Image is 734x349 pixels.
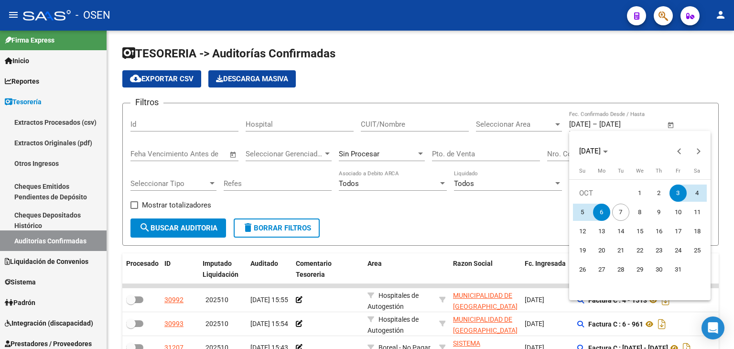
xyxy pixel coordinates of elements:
button: October 11, 2025 [688,203,707,222]
div: Open Intercom Messenger [702,316,724,339]
button: Next month [689,142,708,161]
span: 28 [612,261,629,278]
td: OCT [573,184,630,203]
span: 1 [631,185,648,202]
button: October 5, 2025 [573,203,592,222]
span: 29 [631,261,648,278]
button: October 27, 2025 [592,260,611,279]
span: Th [656,168,662,174]
span: 15 [631,223,648,240]
span: 13 [593,223,610,240]
button: October 20, 2025 [592,241,611,260]
span: 10 [669,204,687,221]
span: 8 [631,204,648,221]
span: Mo [598,168,605,174]
span: 4 [689,185,706,202]
span: 14 [612,223,629,240]
span: 20 [593,242,610,259]
span: 27 [593,261,610,278]
button: October 8, 2025 [630,203,649,222]
span: We [636,168,644,174]
span: 24 [669,242,687,259]
button: October 6, 2025 [592,203,611,222]
span: 9 [650,204,668,221]
button: October 28, 2025 [611,260,630,279]
button: October 22, 2025 [630,241,649,260]
button: Previous month [670,142,689,161]
button: October 24, 2025 [669,241,688,260]
button: October 29, 2025 [630,260,649,279]
button: October 26, 2025 [573,260,592,279]
button: October 12, 2025 [573,222,592,241]
span: 12 [574,223,591,240]
span: 23 [650,242,668,259]
button: October 21, 2025 [611,241,630,260]
button: October 18, 2025 [688,222,707,241]
span: 22 [631,242,648,259]
button: October 2, 2025 [649,184,669,203]
button: October 31, 2025 [669,260,688,279]
span: 2 [650,185,668,202]
button: October 30, 2025 [649,260,669,279]
span: 7 [612,204,629,221]
button: October 10, 2025 [669,203,688,222]
span: Fr [676,168,680,174]
span: 30 [650,261,668,278]
span: 19 [574,242,591,259]
span: 5 [574,204,591,221]
button: October 23, 2025 [649,241,669,260]
span: 16 [650,223,668,240]
span: 6 [593,204,610,221]
span: 3 [669,185,687,202]
button: October 19, 2025 [573,241,592,260]
span: Sa [694,168,700,174]
button: October 25, 2025 [688,241,707,260]
button: October 13, 2025 [592,222,611,241]
button: Choose month and year [575,142,612,160]
span: 21 [612,242,629,259]
button: October 15, 2025 [630,222,649,241]
span: Tu [618,168,624,174]
span: Su [579,168,585,174]
button: October 17, 2025 [669,222,688,241]
span: 11 [689,204,706,221]
span: 25 [689,242,706,259]
span: 31 [669,261,687,278]
span: 17 [669,223,687,240]
button: October 1, 2025 [630,184,649,203]
span: [DATE] [579,147,601,155]
button: October 7, 2025 [611,203,630,222]
button: October 4, 2025 [688,184,707,203]
button: October 3, 2025 [669,184,688,203]
button: October 16, 2025 [649,222,669,241]
span: 26 [574,261,591,278]
span: 18 [689,223,706,240]
button: October 14, 2025 [611,222,630,241]
button: October 9, 2025 [649,203,669,222]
